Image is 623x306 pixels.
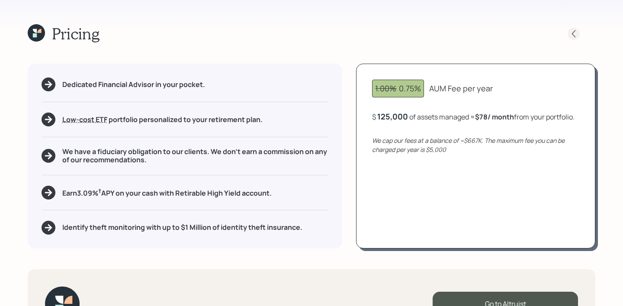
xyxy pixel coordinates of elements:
[98,187,101,195] sup: †
[372,136,565,154] i: We cap our fees at a balance of ~$667K. The maximum fee you can be charged per year is $5,000
[62,148,328,164] h5: We have a fiduciary obligation to our clients. We don't earn a commission on any of our recommend...
[375,83,421,94] div: 0.75%
[62,116,263,124] h5: portfolio personalized to your retirement plan.
[62,115,107,124] span: Low-cost ETF
[375,83,396,93] span: 1.00%
[475,112,514,122] b: $78 / month
[429,83,493,94] div: AUM Fee per year
[372,111,575,122] div: $ of assets managed ≈ from your portfolio .
[52,24,100,43] h1: Pricing
[62,223,302,232] h5: Identify theft monitoring with up to $1 Million of identity theft insurance.
[62,187,272,198] h5: Earn 3.09 % APY on your cash with Retirable High Yield account.
[377,111,408,122] div: 125,000
[62,81,205,89] h5: Dedicated Financial Advisor in your pocket.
